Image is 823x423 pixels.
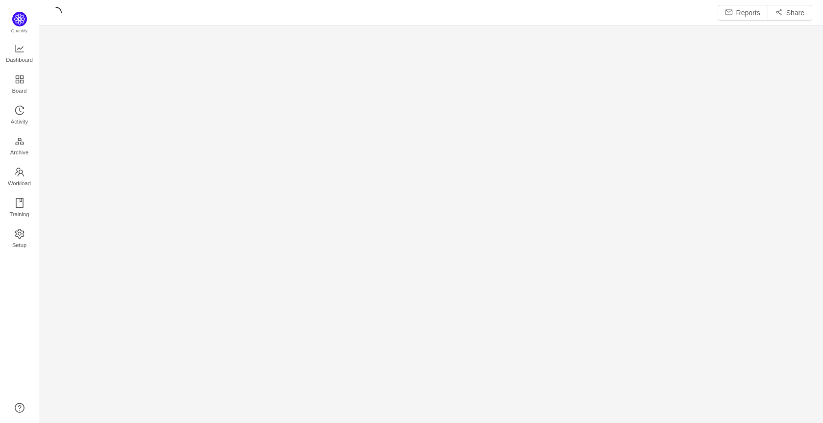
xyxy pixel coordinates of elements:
i: icon: loading [50,7,62,19]
span: Training [9,204,29,224]
span: Activity [11,112,28,131]
span: Workload [8,174,31,193]
i: icon: gold [15,136,24,146]
a: Activity [15,106,24,125]
a: Workload [15,168,24,187]
button: icon: share-altShare [768,5,812,21]
i: icon: line-chart [15,44,24,53]
span: Quantify [11,28,28,33]
img: Quantify [12,12,27,26]
span: Board [12,81,27,100]
button: icon: mailReports [718,5,768,21]
i: icon: appstore [15,75,24,84]
i: icon: setting [15,229,24,239]
i: icon: team [15,167,24,177]
a: Training [15,199,24,218]
span: Setup [12,235,26,255]
span: Archive [10,143,28,162]
i: icon: history [15,105,24,115]
a: icon: question-circle [15,403,24,413]
a: Board [15,75,24,95]
a: Archive [15,137,24,156]
a: Dashboard [15,44,24,64]
span: Dashboard [6,50,33,70]
a: Setup [15,229,24,249]
i: icon: book [15,198,24,208]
